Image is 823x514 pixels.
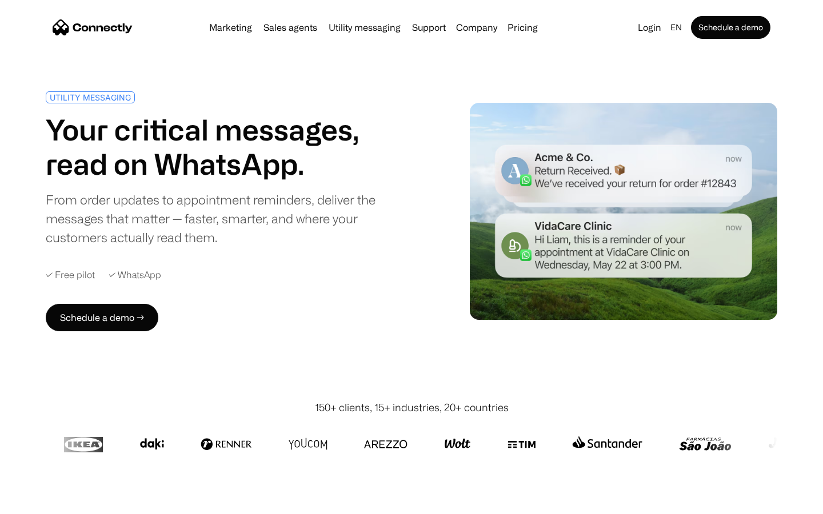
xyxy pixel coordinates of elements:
div: UTILITY MESSAGING [50,93,131,102]
aside: Language selected: English [11,493,69,510]
a: Sales agents [259,23,322,32]
a: Schedule a demo [691,16,770,39]
a: Marketing [205,23,257,32]
a: Schedule a demo → [46,304,158,331]
div: 150+ clients, 15+ industries, 20+ countries [315,400,509,415]
a: Pricing [503,23,542,32]
div: en [670,19,682,35]
a: Utility messaging [324,23,405,32]
h1: Your critical messages, read on WhatsApp. [46,113,407,181]
div: ✓ Free pilot [46,270,95,280]
a: Support [407,23,450,32]
a: Login [633,19,666,35]
div: From order updates to appointment reminders, deliver the messages that matter — faster, smarter, ... [46,190,407,247]
div: ✓ WhatsApp [109,270,161,280]
ul: Language list [23,494,69,510]
div: Company [456,19,497,35]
